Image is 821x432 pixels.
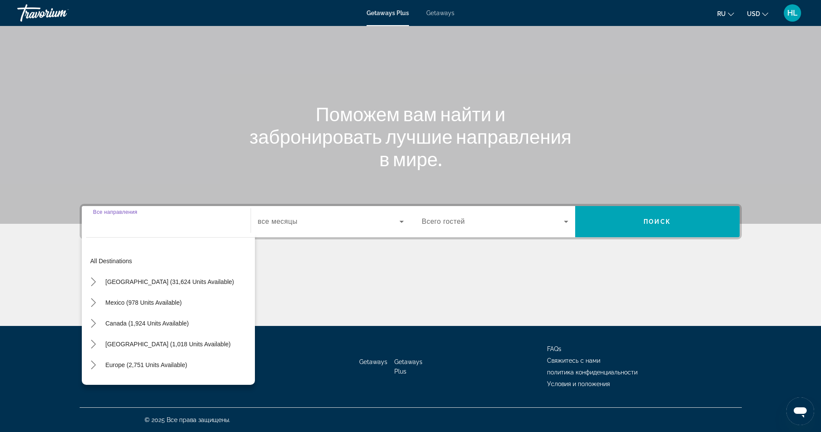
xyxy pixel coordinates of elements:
div: Search widget [82,206,740,237]
a: Travorium [17,2,104,24]
span: ru [717,10,726,17]
span: All destinations [90,258,132,264]
button: Select destination: Europe (2,751 units available) [101,357,192,373]
button: User Menu [781,4,804,22]
a: Getaways [426,10,454,16]
button: Change currency [747,7,768,20]
button: Select destination: Australia (197 units available) [101,378,230,393]
button: Toggle Australia (197 units available) submenu [86,378,101,393]
a: FAQs [547,345,561,352]
button: Select destination: Canada (1,924 units available) [101,316,193,331]
span: © 2025 Все права защищены. [145,416,230,423]
span: Europe (2,751 units available) [106,361,187,368]
button: Select destination: Caribbean & Atlantic Islands (1,018 units available) [101,336,235,352]
input: Select destination [93,217,239,227]
span: HL [787,9,798,17]
h1: Поможем вам найти и забронировать лучшие направления в мире. [248,103,573,170]
span: Mexico (978 units available) [106,299,182,306]
a: Getaways Plus [367,10,409,16]
span: Все направления [93,209,137,215]
button: Select destination: Mexico (978 units available) [101,295,186,310]
button: Toggle Canada (1,924 units available) submenu [86,316,101,331]
span: USD [747,10,760,17]
span: Поиск [644,218,671,225]
button: Toggle Caribbean & Atlantic Islands (1,018 units available) submenu [86,337,101,352]
span: Всего гостей [422,218,465,225]
span: [GEOGRAPHIC_DATA] (1,018 units available) [106,341,231,348]
span: [GEOGRAPHIC_DATA] (31,624 units available) [106,278,234,285]
a: Getaways Plus [394,358,422,375]
button: Select destination: All destinations [86,253,255,269]
button: Change language [717,7,734,20]
div: Destination options [82,233,255,385]
button: Toggle Mexico (978 units available) submenu [86,295,101,310]
a: Условия и положения [547,380,610,387]
a: Getaways [359,358,387,365]
button: Select destination: United States (31,624 units available) [101,274,238,290]
button: Search [575,206,740,237]
span: Canada (1,924 units available) [106,320,189,327]
span: все месяцы [258,218,298,225]
a: Свяжитесь с нами [547,357,600,364]
button: Toggle Europe (2,751 units available) submenu [86,358,101,373]
a: политика конфиденциальности [547,369,637,376]
iframe: Кнопка для запуску вікна повідомлень [786,397,814,425]
button: Toggle United States (31,624 units available) submenu [86,274,101,290]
